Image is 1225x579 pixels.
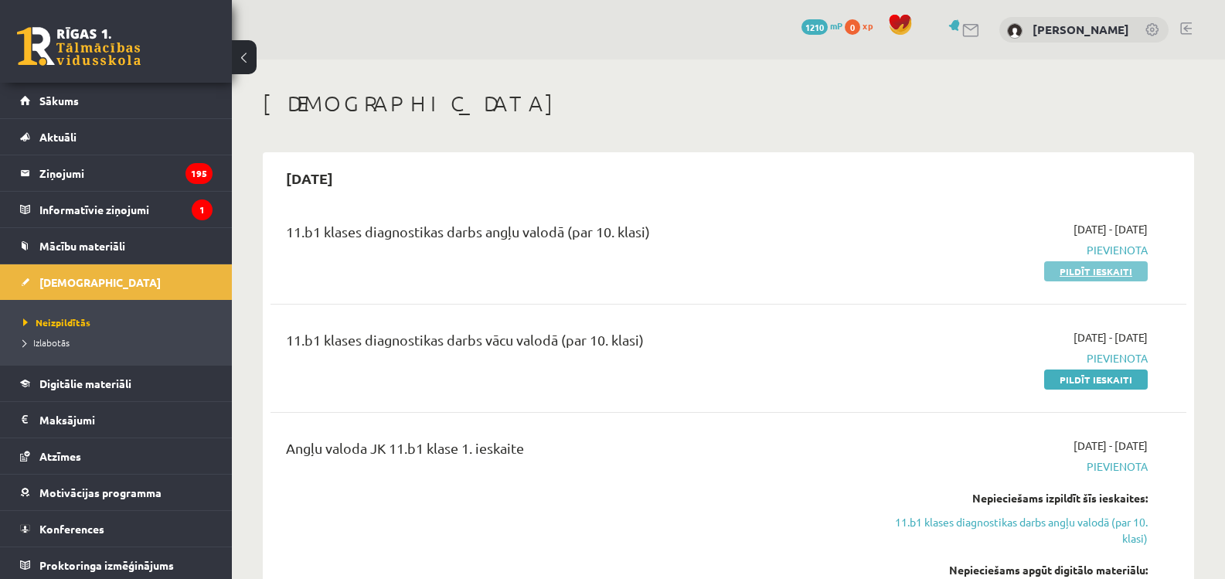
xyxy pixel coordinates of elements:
[20,511,213,547] a: Konferences
[39,239,125,253] span: Mācību materiāli
[801,19,828,35] span: 1210
[39,522,104,536] span: Konferences
[23,335,216,349] a: Izlabotās
[271,160,349,196] h2: [DATE]
[20,155,213,191] a: Ziņojumi195
[20,438,213,474] a: Atzīmes
[192,199,213,220] i: 1
[830,19,842,32] span: mP
[845,19,860,35] span: 0
[286,221,852,250] div: 11.b1 klases diagnostikas darbs angļu valodā (par 10. klasi)
[23,316,90,329] span: Neizpildītās
[801,19,842,32] a: 1210 mP
[39,94,79,107] span: Sākums
[20,119,213,155] a: Aktuāli
[20,264,213,300] a: [DEMOGRAPHIC_DATA]
[23,315,216,329] a: Neizpildītās
[39,155,213,191] legend: Ziņojumi
[20,192,213,227] a: Informatīvie ziņojumi1
[20,83,213,118] a: Sākums
[23,336,70,349] span: Izlabotās
[286,329,852,358] div: 11.b1 klases diagnostikas darbs vācu valodā (par 10. klasi)
[845,19,880,32] a: 0 xp
[20,228,213,264] a: Mācību materiāli
[39,485,162,499] span: Motivācijas programma
[876,490,1148,506] div: Nepieciešams izpildīt šīs ieskaites:
[1007,23,1023,39] img: Anastasija Jurkeviča
[263,90,1194,117] h1: [DEMOGRAPHIC_DATA]
[39,192,213,227] legend: Informatīvie ziņojumi
[286,438,852,466] div: Angļu valoda JK 11.b1 klase 1. ieskaite
[39,376,131,390] span: Digitālie materiāli
[1074,438,1148,454] span: [DATE] - [DATE]
[1033,22,1129,37] a: [PERSON_NAME]
[876,242,1148,258] span: Pievienota
[876,458,1148,475] span: Pievienota
[863,19,873,32] span: xp
[1074,221,1148,237] span: [DATE] - [DATE]
[39,402,213,438] legend: Maksājumi
[1074,329,1148,346] span: [DATE] - [DATE]
[20,402,213,438] a: Maksājumi
[1044,261,1148,281] a: Pildīt ieskaiti
[17,27,141,66] a: Rīgas 1. Tālmācības vidusskola
[39,275,161,289] span: [DEMOGRAPHIC_DATA]
[20,475,213,510] a: Motivācijas programma
[39,449,81,463] span: Atzīmes
[876,350,1148,366] span: Pievienota
[39,558,174,572] span: Proktoringa izmēģinājums
[39,130,77,144] span: Aktuāli
[876,562,1148,578] div: Nepieciešams apgūt digitālo materiālu:
[1044,370,1148,390] a: Pildīt ieskaiti
[876,514,1148,547] a: 11.b1 klases diagnostikas darbs angļu valodā (par 10. klasi)
[20,366,213,401] a: Digitālie materiāli
[185,163,213,184] i: 195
